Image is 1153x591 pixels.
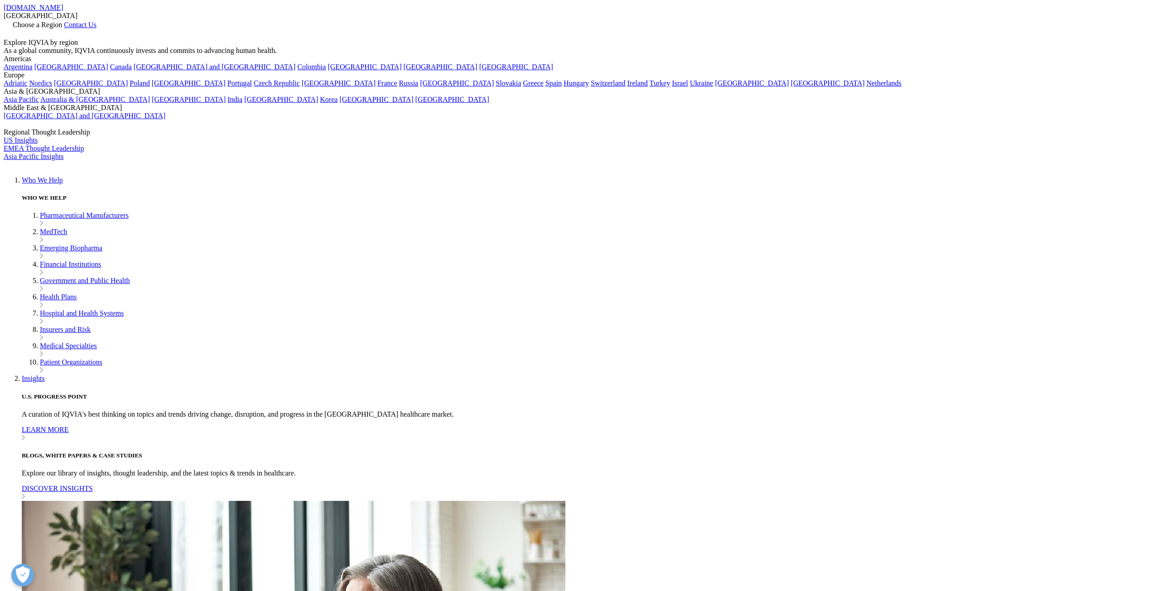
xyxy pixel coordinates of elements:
a: Asia Pacific Insights [4,153,63,160]
a: MedTech [40,228,67,235]
a: Nordics [29,79,52,87]
a: [DOMAIN_NAME] [4,4,63,11]
h5: WHO WE HELP [22,194,1149,202]
a: [GEOGRAPHIC_DATA] [415,96,489,103]
a: [GEOGRAPHIC_DATA] [302,79,376,87]
a: Poland [130,79,150,87]
a: US Insights [4,136,38,144]
a: India [227,96,242,103]
a: [GEOGRAPHIC_DATA] [244,96,318,103]
a: Greece [523,79,543,87]
div: Americas [4,55,1149,63]
a: EMEA Thought Leadership [4,144,84,152]
a: Portugal [227,79,252,87]
a: Insights [22,375,45,382]
a: Israel [672,79,688,87]
a: Switzerland [591,79,625,87]
a: Hospital and Health Systems [40,309,124,317]
a: DISCOVER INSIGHTS [22,485,1149,501]
h5: U.S. PROGRESS POINT [22,393,1149,400]
div: Regional Thought Leadership [4,128,1149,136]
a: Ireland [627,79,647,87]
a: Emerging Biopharma [40,244,102,252]
a: Contact Us [64,21,96,29]
p: Explore our library of insights, thought leadership, and the latest topics & trends in healthcare. [22,469,1149,477]
a: Pharmaceutical Manufacturers [40,211,129,219]
span: Choose a Region [13,21,62,29]
a: [GEOGRAPHIC_DATA] [404,63,478,71]
div: Middle East & [GEOGRAPHIC_DATA] [4,104,1149,112]
a: Slovakia [496,79,521,87]
a: France [377,79,397,87]
div: As a global community, IQVIA continuously invests and commits to advancing human health. [4,47,1149,55]
a: [GEOGRAPHIC_DATA] [54,79,128,87]
a: [GEOGRAPHIC_DATA] [152,79,226,87]
a: Turkey [650,79,671,87]
a: [GEOGRAPHIC_DATA] [791,79,864,87]
a: [GEOGRAPHIC_DATA] [479,63,553,71]
a: Health Plans [40,293,77,301]
a: [GEOGRAPHIC_DATA] [34,63,108,71]
a: Patient Organizations [40,358,102,366]
a: [GEOGRAPHIC_DATA] [152,96,226,103]
div: Asia & [GEOGRAPHIC_DATA] [4,87,1149,96]
a: [GEOGRAPHIC_DATA] [328,63,401,71]
a: Argentina [4,63,33,71]
a: Czech Republic [254,79,300,87]
a: Medical Specialties [40,342,97,350]
a: Who We Help [22,176,63,184]
a: Government and Public Health [40,277,130,284]
div: Explore IQVIA by region [4,38,1149,47]
a: Financial Institutions [40,260,101,268]
a: Asia Pacific [4,96,39,103]
a: [GEOGRAPHIC_DATA] [420,79,494,87]
a: Netherlands [867,79,902,87]
a: [GEOGRAPHIC_DATA] and [GEOGRAPHIC_DATA] [134,63,295,71]
a: LEARN MORE [22,426,1149,442]
a: Colombia [297,63,326,71]
div: Europe [4,71,1149,79]
a: Adriatic [4,79,27,87]
a: Hungary [564,79,589,87]
a: [GEOGRAPHIC_DATA] [715,79,789,87]
a: Australia & [GEOGRAPHIC_DATA] [40,96,150,103]
a: [GEOGRAPHIC_DATA] and [GEOGRAPHIC_DATA] [4,112,165,120]
button: Open Preferences [11,564,34,586]
a: Korea [320,96,338,103]
a: [GEOGRAPHIC_DATA] [339,96,413,103]
a: Russia [399,79,419,87]
a: Ukraine [690,79,714,87]
div: [GEOGRAPHIC_DATA] [4,12,1149,20]
a: Insurers and Risk [40,326,91,333]
a: Spain [545,79,562,87]
h5: BLOGS, WHITE PAPERS & CASE STUDIES [22,452,1149,459]
p: A curation of IQVIA's best thinking on topics and trends driving change, disruption, and progress... [22,410,1149,418]
a: Canada [110,63,132,71]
